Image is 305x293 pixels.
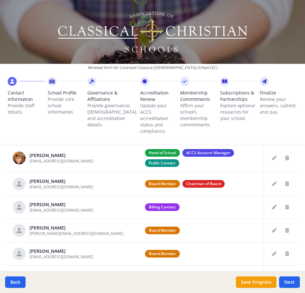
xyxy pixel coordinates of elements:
[279,276,300,288] button: Next
[87,90,138,102] span: Governance & Affiliations
[220,102,258,122] p: Explore optional resources for your school.
[48,96,85,115] p: Provide core school information.
[29,254,93,259] span: [EMAIL_ADDRESS][DOMAIN_NAME]
[260,96,297,115] p: Review your answers, submit, and pay.
[145,250,180,258] span: Board Member
[260,90,297,96] span: Finalize
[29,231,123,236] span: [PERSON_NAME][EMAIL_ADDRESS][DOMAIN_NAME]
[57,10,248,54] img: Logo
[282,225,292,236] button: Delete staff
[220,90,258,102] span: Subscriptions & Partnerships
[282,249,292,259] button: Delete staff
[8,90,45,102] span: Contact Information
[282,202,292,212] button: Delete staff
[29,184,93,190] span: [EMAIL_ADDRESS][DOMAIN_NAME]
[236,276,277,288] button: Save Progress
[282,153,292,163] button: Delete staff
[145,180,180,188] span: Board Member
[180,90,218,102] span: Membership Commitments
[269,202,279,212] button: Edit staff
[140,102,178,134] p: Update your ACCS accreditation status and compliance.
[87,102,138,128] p: Provide governance, [DEMOGRAPHIC_DATA], and accreditation details.
[29,248,93,254] div: [PERSON_NAME]
[182,149,234,157] span: ACCS Account Manager
[145,159,179,167] span: Public Contact
[29,152,93,159] div: [PERSON_NAME]
[29,178,93,184] div: [PERSON_NAME]
[269,153,279,163] button: Edit staff
[29,207,93,213] span: [EMAIL_ADDRESS][DOMAIN_NAME]
[29,201,93,208] div: [PERSON_NAME]
[29,158,93,164] span: [EMAIL_ADDRESS][DOMAIN_NAME]
[48,90,85,96] span: School Profile
[180,102,218,128] p: Affirm your school’s membership commitments.
[5,276,26,288] button: Back
[282,179,292,189] button: Delete staff
[145,203,180,211] span: Billing Contact
[8,102,45,115] p: Provide staff details.
[140,90,178,102] span: Accreditation Review
[269,179,279,189] button: Edit staff
[29,225,123,231] div: [PERSON_NAME]
[269,225,279,236] button: Edit staff
[145,227,180,234] span: Board Member
[145,149,180,157] span: Head of School
[182,180,225,188] span: Chairman of Board
[269,249,279,259] button: Edit staff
